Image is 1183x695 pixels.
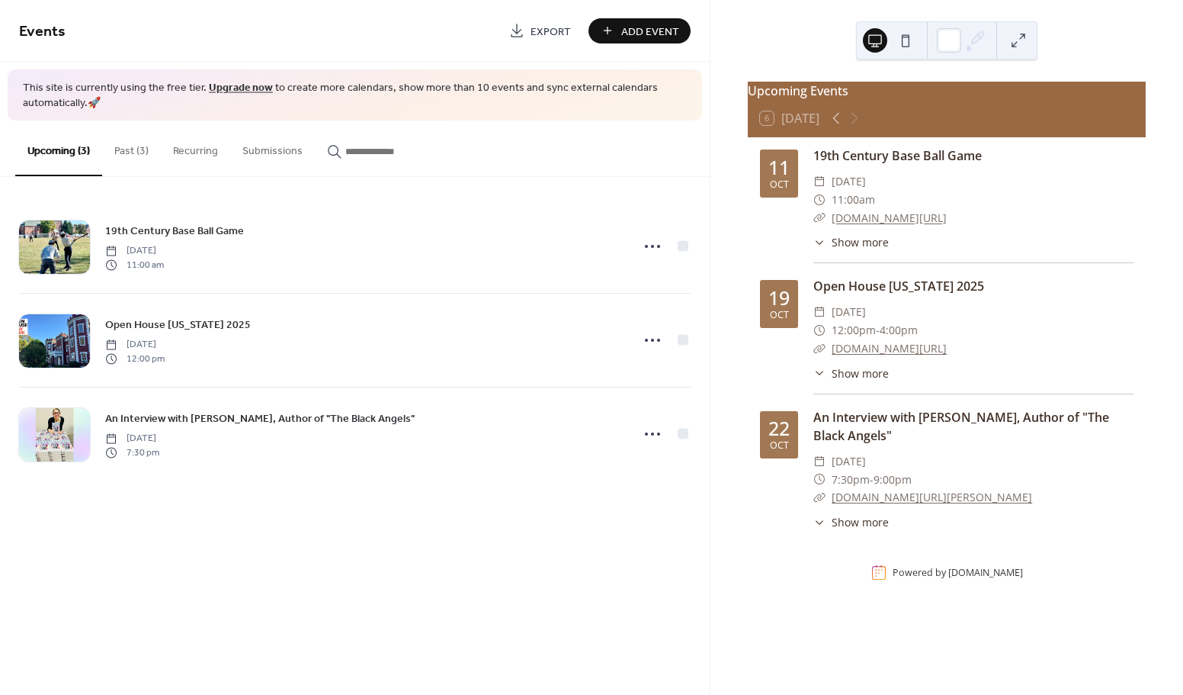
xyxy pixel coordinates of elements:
[105,446,159,459] span: 7:30 pm
[832,234,889,250] span: Show more
[105,222,244,240] a: 19th Century Base Ball Game
[768,288,790,307] div: 19
[813,209,826,227] div: ​
[15,121,102,176] button: Upcoming (3)
[813,234,826,250] div: ​
[832,303,866,321] span: [DATE]
[813,234,889,250] button: ​Show more
[161,121,230,175] button: Recurring
[813,471,826,489] div: ​
[832,341,947,356] a: [DOMAIN_NAME][URL]
[832,365,889,381] span: Show more
[832,191,875,209] span: 11:00am
[813,303,826,321] div: ​
[813,339,826,358] div: ​
[102,121,161,175] button: Past (3)
[621,24,679,40] span: Add Event
[832,452,866,471] span: [DATE]
[813,514,826,530] div: ​
[948,566,1023,579] a: [DOMAIN_NAME]
[832,172,866,191] span: [DATE]
[105,411,415,427] span: An Interview with [PERSON_NAME], Author of "The Black Angels"
[230,121,315,175] button: Submissions
[770,441,789,451] div: Oct
[813,191,826,209] div: ​
[770,180,789,190] div: Oct
[813,172,826,191] div: ​
[813,321,826,339] div: ​
[105,317,251,333] span: Open House [US_STATE] 2025
[832,514,889,530] span: Show more
[893,566,1023,579] div: Powered by
[768,158,790,177] div: 11
[105,244,164,258] span: [DATE]
[813,365,826,381] div: ​
[748,82,1146,100] div: Upcoming Events
[813,514,889,530] button: ​Show more
[832,211,947,225] a: [DOMAIN_NAME][URL]
[874,471,912,489] span: 9:00pm
[768,419,790,438] div: 22
[832,490,1032,504] a: [DOMAIN_NAME][URL][PERSON_NAME]
[770,310,789,320] div: Oct
[209,78,273,98] a: Upgrade now
[105,316,251,333] a: Open House [US_STATE] 2025
[498,18,582,43] a: Export
[832,321,876,339] span: 12:00pm
[880,321,918,339] span: 4:00pm
[813,278,984,294] a: Open House [US_STATE] 2025
[105,410,415,427] a: An Interview with [PERSON_NAME], Author of "The Black Angels"
[813,488,826,507] div: ​
[105,224,244,240] span: 19th Century Base Ball Game
[23,81,687,111] span: This site is currently using the free tier. to create more calendars, show more than 10 events an...
[876,321,880,339] span: -
[105,352,165,365] span: 12:00 pm
[813,365,889,381] button: ​Show more
[588,18,691,43] button: Add Event
[832,471,870,489] span: 7:30pm
[105,432,159,446] span: [DATE]
[19,17,66,47] span: Events
[531,24,571,40] span: Export
[105,338,165,352] span: [DATE]
[813,452,826,471] div: ​
[870,471,874,489] span: -
[813,147,982,164] a: 19th Century Base Ball Game
[813,409,1109,444] a: An Interview with [PERSON_NAME], Author of "The Black Angels"
[105,258,164,272] span: 11:00 am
